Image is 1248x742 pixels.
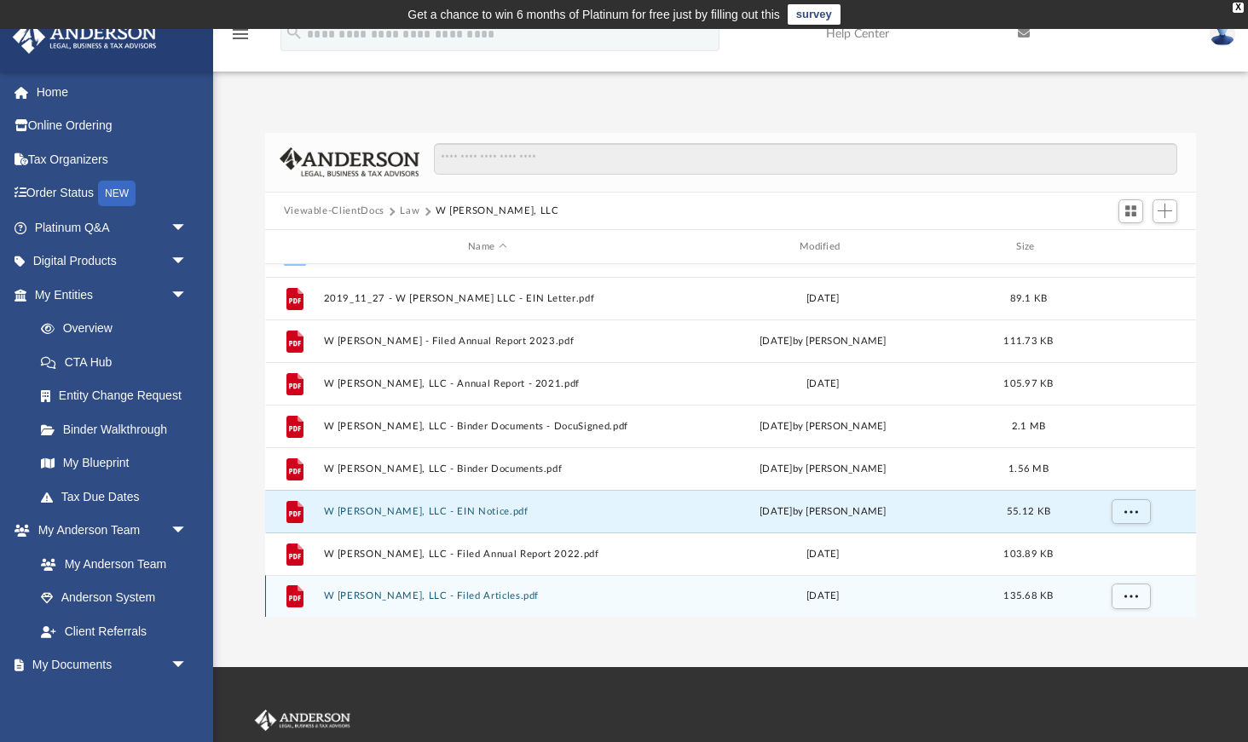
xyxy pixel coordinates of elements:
a: My Anderson Team [24,547,196,581]
button: 2019_11_27 - W [PERSON_NAME] LLC - EIN Letter.pdf [323,293,651,304]
img: Anderson Advisors Platinum Portal [8,20,162,54]
span: 89.1 KB [1009,294,1047,303]
span: 111.73 KB [1003,336,1053,346]
div: [DATE] by [PERSON_NAME] [659,419,987,434]
a: menu [230,32,251,44]
button: W [PERSON_NAME] - Filed Annual Report 2023.pdf [323,336,651,347]
a: Binder Walkthrough [24,412,213,446]
div: [DATE] by [PERSON_NAME] [659,334,987,349]
div: id [272,239,315,255]
span: 105.97 KB [1003,379,1053,388]
div: Name [322,239,650,255]
div: id [1070,239,1189,255]
a: My Blueprint [24,446,205,480]
div: [DATE] by [PERSON_NAME] [659,504,987,520]
a: Tax Organizers [12,142,213,176]
button: Switch to Grid View [1118,199,1144,223]
button: More options [1111,499,1150,525]
div: grid [265,264,1197,618]
button: W [PERSON_NAME], LLC - Binder Documents - DocuSigned.pdf [323,421,651,432]
span: arrow_drop_down [170,244,205,279]
button: W [PERSON_NAME], LLC - Annual Report - 2021.pdf [323,378,651,389]
a: Platinum Q&Aarrow_drop_down [12,210,213,244]
span: arrow_drop_down [170,278,205,313]
div: close [1233,3,1244,13]
div: [DATE] by [PERSON_NAME] [659,462,987,477]
button: Add [1153,199,1178,223]
i: menu [230,24,251,44]
div: NEW [98,181,136,206]
button: Viewable-ClientDocs [284,204,384,219]
span: arrow_drop_down [170,514,205,549]
div: [DATE] [659,377,987,392]
button: W [PERSON_NAME], LLC - EIN Notice.pdf [323,506,651,517]
span: 135.68 KB [1003,591,1053,601]
button: W [PERSON_NAME], LLC - Filed Annual Report 2022.pdf [323,549,651,560]
a: Client Referrals [24,614,205,648]
a: Home [12,75,213,109]
img: User Pic [1210,21,1235,46]
button: W [PERSON_NAME], LLC - Filed Articles.pdf [323,590,651,601]
button: W [PERSON_NAME], LLC [436,204,559,219]
a: Overview [24,312,213,346]
span: 2.1 MB [1011,422,1045,431]
a: Digital Productsarrow_drop_down [12,244,213,279]
a: Tax Due Dates [24,480,213,514]
i: search [285,23,303,42]
span: arrow_drop_down [170,648,205,683]
input: Search files and folders [434,143,1177,175]
a: Online Ordering [12,109,213,143]
span: 103.89 KB [1003,549,1053,559]
a: survey [788,4,841,25]
a: CTA Hub [24,345,213,379]
button: More options [1111,584,1150,609]
a: Entity Change Request [24,379,213,413]
a: My Anderson Teamarrow_drop_down [12,514,205,548]
div: [DATE] [659,589,987,604]
div: Get a chance to win 6 months of Platinum for free just by filling out this [407,4,780,25]
a: My Entitiesarrow_drop_down [12,278,213,312]
a: Box [24,682,196,716]
span: arrow_drop_down [170,210,205,245]
a: Anderson System [24,581,205,615]
button: Law [400,204,419,219]
span: 55.12 KB [1007,507,1050,516]
img: Anderson Advisors Platinum Portal [251,710,354,732]
div: [DATE] [659,291,987,307]
a: My Documentsarrow_drop_down [12,648,205,682]
div: Size [994,239,1062,255]
div: [DATE] [659,547,987,562]
button: W [PERSON_NAME], LLC - Binder Documents.pdf [323,463,651,475]
a: Order StatusNEW [12,176,213,211]
span: 1.56 MB [1008,464,1049,474]
div: Modified [658,239,986,255]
